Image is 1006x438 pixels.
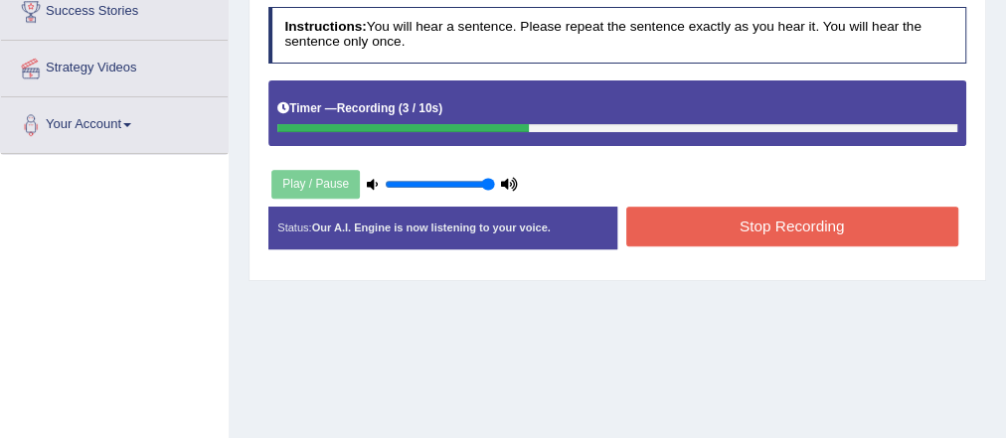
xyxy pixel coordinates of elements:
[1,97,228,147] a: Your Account
[312,221,551,233] strong: Our A.I. Engine is now listening to your voice.
[626,207,958,245] button: Stop Recording
[268,207,617,250] div: Status:
[277,102,442,115] h5: Timer —
[268,7,967,64] h4: You will hear a sentence. Please repeat the sentence exactly as you hear it. You will hear the se...
[337,101,396,115] b: Recording
[284,19,366,34] b: Instructions:
[438,101,442,115] b: )
[403,101,438,115] b: 3 / 10s
[399,101,403,115] b: (
[1,41,228,90] a: Strategy Videos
